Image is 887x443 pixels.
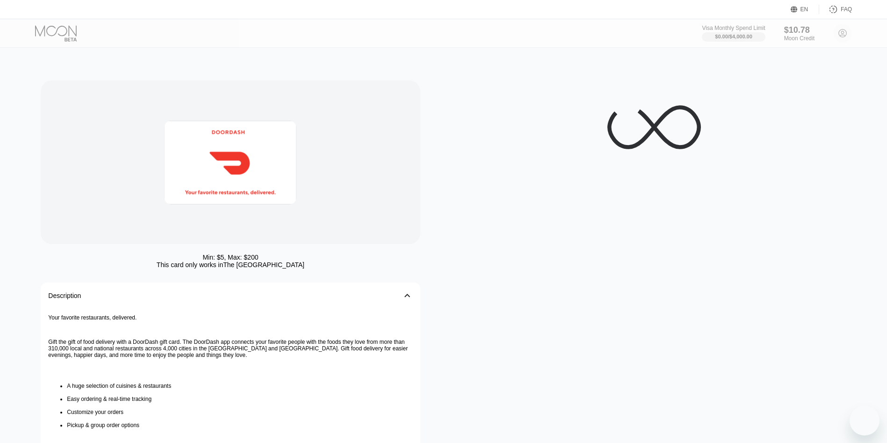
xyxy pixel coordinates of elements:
[48,292,81,299] div: Description
[402,290,413,301] div: 󰅀
[202,254,258,261] div: Min: $ 5 , Max: $ 200
[67,409,412,415] li: Customize your orders
[48,314,412,321] p: Your favorite restaurants, delivered.
[67,383,412,389] li: A huge selection of cuisines & restaurants
[800,6,808,13] div: EN
[157,261,304,269] div: This card only works in The [GEOGRAPHIC_DATA]
[850,406,880,436] iframe: Button to launch messaging window
[67,396,412,402] li: Easy ordering & real-time tracking
[791,5,819,14] div: EN
[819,5,852,14] div: FAQ
[702,25,765,31] div: Visa Monthly Spend Limit
[48,339,412,358] p: Gift the gift of food delivery with a DoorDash gift card. The DoorDash app connects your favorite...
[702,25,765,42] div: Visa Monthly Spend Limit$0.00/$4,000.00
[67,422,412,428] li: Pickup & group order options
[715,34,752,39] div: $0.00 / $4,000.00
[841,6,852,13] div: FAQ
